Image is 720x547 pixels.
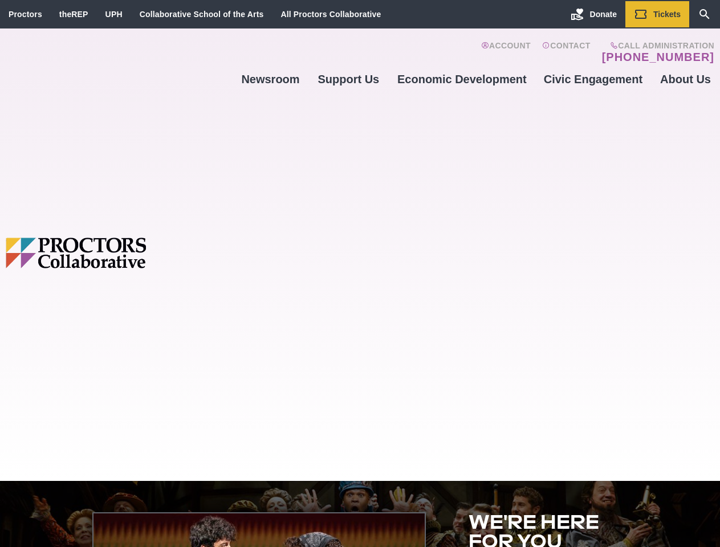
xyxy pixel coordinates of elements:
[689,1,720,27] a: Search
[233,64,308,95] a: Newsroom
[602,50,714,64] a: [PHONE_NUMBER]
[105,10,123,19] a: UPH
[625,1,689,27] a: Tickets
[535,64,651,95] a: Civic Engagement
[599,41,714,50] span: Call Administration
[6,238,233,268] img: Proctors logo
[308,64,389,95] a: Support Us
[542,41,591,64] a: Contact
[653,10,681,19] span: Tickets
[389,64,535,95] a: Economic Development
[280,10,381,19] a: All Proctors Collaborative
[9,10,42,19] a: Proctors
[59,10,88,19] a: theREP
[481,41,531,64] a: Account
[140,10,264,19] a: Collaborative School of the Arts
[562,1,625,27] a: Donate
[651,64,720,95] a: About Us
[590,10,617,19] span: Donate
